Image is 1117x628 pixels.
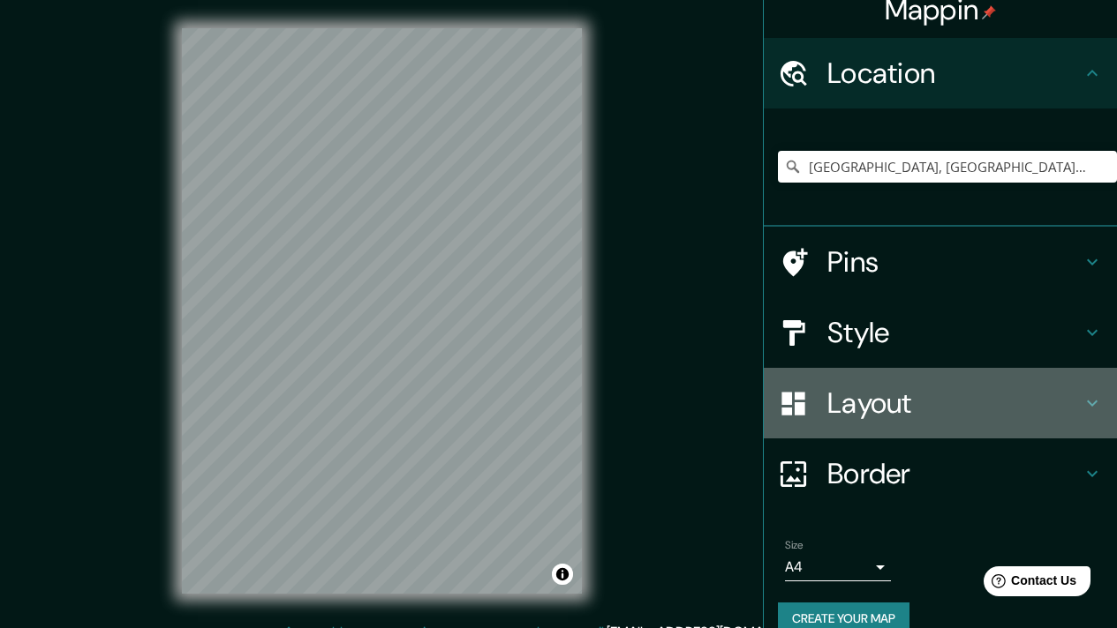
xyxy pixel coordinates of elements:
label: Size [785,538,804,553]
h4: Location [827,56,1082,91]
div: Layout [764,368,1117,438]
input: Pick your city or area [778,151,1117,183]
button: Toggle attribution [552,564,573,585]
div: Pins [764,227,1117,297]
div: A4 [785,553,891,581]
div: Style [764,297,1117,368]
iframe: Help widget launcher [960,559,1098,609]
img: pin-icon.png [982,5,996,19]
h4: Border [827,456,1082,491]
h4: Style [827,315,1082,350]
h4: Pins [827,244,1082,280]
div: Border [764,438,1117,509]
canvas: Map [182,28,582,594]
div: Location [764,38,1117,108]
h4: Layout [827,385,1082,421]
